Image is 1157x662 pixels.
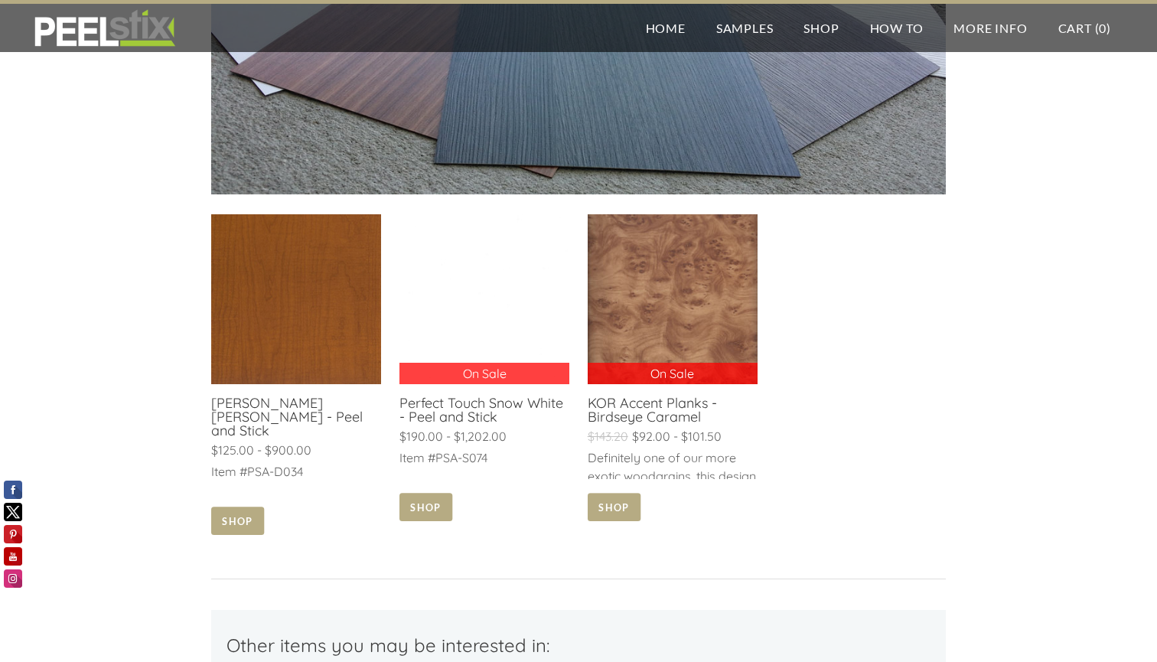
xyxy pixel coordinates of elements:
[701,4,789,52] a: Samples
[938,4,1042,52] a: More Info
[227,634,549,657] font: Other items you may be interested in:
[855,4,939,52] a: How To
[1043,4,1126,52] a: Cart (0)
[31,9,178,47] img: REFACE SUPPLIES
[1099,21,1106,35] span: 0
[788,4,854,52] a: Shop
[631,4,701,52] a: Home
